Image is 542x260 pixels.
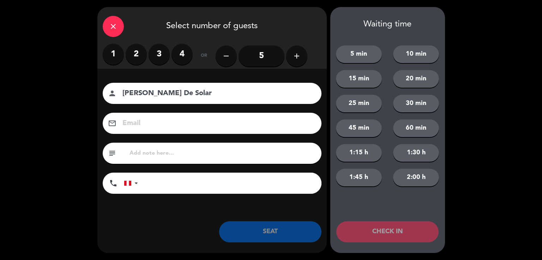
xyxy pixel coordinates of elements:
button: CHECK IN [336,221,439,242]
button: 45 min [336,119,382,137]
i: add [293,52,301,60]
i: remove [222,52,230,60]
i: close [109,22,118,31]
i: email [108,119,116,128]
input: Add note here... [129,148,316,158]
button: 1:45 h [336,169,382,186]
button: add [286,45,307,67]
button: 60 min [393,119,439,137]
button: 30 min [393,95,439,112]
button: remove [216,45,237,67]
button: 5 min [336,45,382,63]
input: Guest name [122,87,312,100]
label: 1 [103,44,124,65]
button: 10 min [393,45,439,63]
button: SEAT [219,221,321,242]
div: Select number of guests [97,7,327,44]
button: 1:15 h [336,144,382,162]
div: Peru (Perú): +51 [124,173,140,193]
label: 3 [149,44,170,65]
button: 2:00 h [393,169,439,186]
div: Waiting time [330,19,445,30]
label: 4 [171,44,193,65]
button: 25 min [336,95,382,112]
i: person [108,89,116,98]
button: 1:30 h [393,144,439,162]
input: Email [122,117,312,130]
button: 20 min [393,70,439,88]
button: 15 min [336,70,382,88]
i: subject [108,149,116,157]
label: 2 [126,44,147,65]
div: or [193,44,216,68]
i: phone [109,179,118,187]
